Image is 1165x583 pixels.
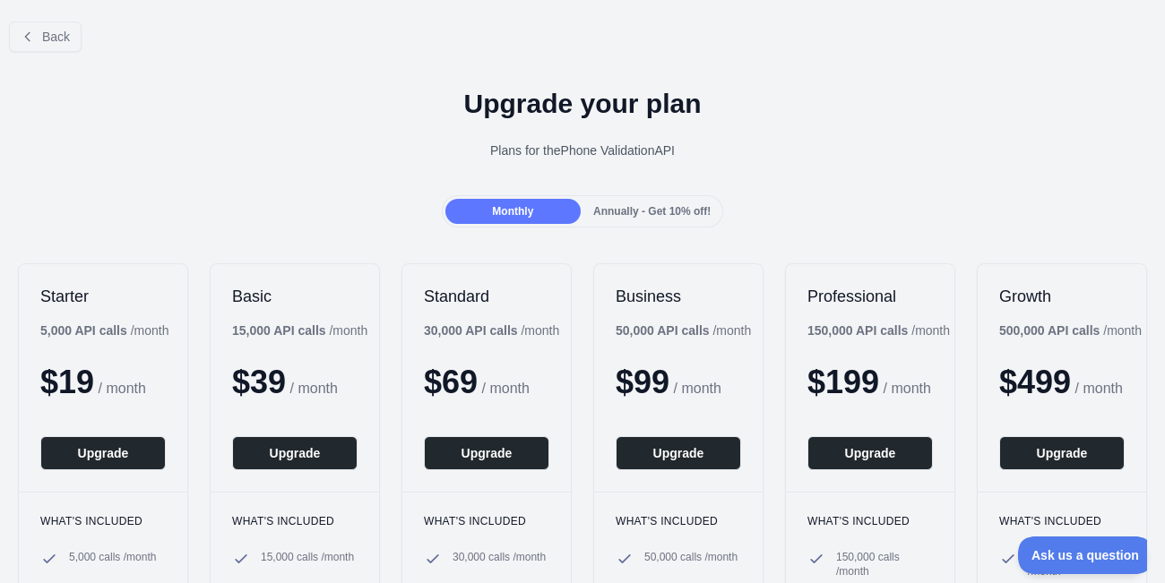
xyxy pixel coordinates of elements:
[424,364,478,400] span: $ 69
[1018,536,1147,574] iframe: Toggle Customer Support
[424,323,518,338] b: 30,000 API calls
[616,286,741,307] h2: Business
[616,323,710,338] b: 50,000 API calls
[999,364,1071,400] span: $ 499
[999,322,1142,339] div: / month
[424,322,559,339] div: / month
[616,364,669,400] span: $ 99
[807,364,879,400] span: $ 199
[616,322,751,339] div: / month
[999,323,1100,338] b: 500,000 API calls
[807,322,950,339] div: / month
[807,323,908,338] b: 150,000 API calls
[999,286,1125,307] h2: Growth
[424,286,549,307] h2: Standard
[807,286,933,307] h2: Professional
